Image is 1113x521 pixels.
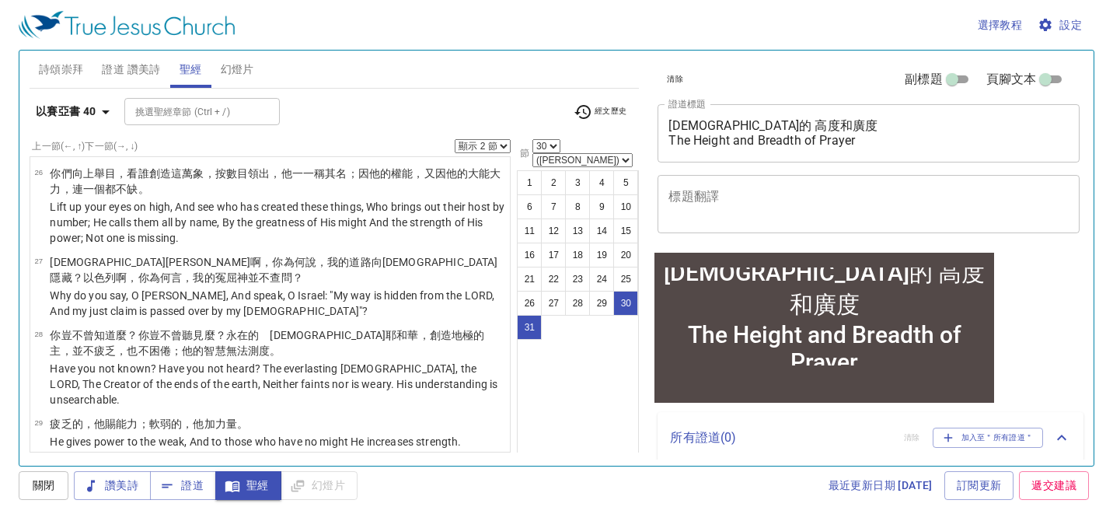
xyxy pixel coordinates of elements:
[116,418,248,430] wh5414: 能力
[50,167,501,195] wh5375: 目
[83,418,248,430] wh3287: ，他賜
[613,267,638,292] button: 25
[613,170,638,195] button: 5
[50,254,505,285] p: [DEMOGRAPHIC_DATA][PERSON_NAME]啊
[50,167,501,195] wh3581: 大力
[613,219,638,243] button: 15
[31,476,56,495] span: 關閉
[50,329,484,357] wh5769: 的 [DEMOGRAPHIC_DATA]
[138,183,149,195] wh5737: 。
[182,271,303,284] wh1696: ，我的冤屈
[517,194,542,219] button: 6
[270,344,281,357] wh8394: 。
[829,476,933,495] span: 最近更新日期 [DATE]
[50,329,484,357] wh8085: 麼？永在
[215,418,248,430] wh7235: 力量
[986,70,1037,89] span: 頁腳文本
[32,142,138,151] label: 上一節 (←, ↑) 下一節 (→, ↓)
[50,327,505,358] p: 你豈不曾知道
[517,170,542,195] button: 1
[19,11,235,39] img: True Jesus Church
[517,243,542,267] button: 16
[541,243,566,267] button: 17
[905,70,942,89] span: 副標題
[61,183,149,195] wh533: ，連一個都不缺
[978,16,1023,35] span: 選擇教程
[50,361,505,407] p: Have you not known? Have you not heard? The everlasting [DEMOGRAPHIC_DATA], the LORD, The Creator...
[50,329,484,357] wh3045: 麼？你豈不曾聽見
[613,243,638,267] button: 20
[50,416,461,432] p: 疲乏的
[668,118,1069,148] textarea: [DEMOGRAPHIC_DATA]的 高度和廣度 The Height and Breadth of Prayer
[36,102,96,121] b: 以賽亞書 40
[34,257,43,265] span: 27
[30,97,121,126] button: 以賽亞書 40
[50,329,484,357] wh776: 極
[50,199,505,246] p: Lift up your eyes on high, And see who has created these things, Who brings out their host by num...
[541,267,566,292] button: 22
[565,267,590,292] button: 23
[50,167,501,195] wh4791: 舉
[237,418,248,430] wh6109: 。
[565,219,590,243] button: 13
[565,194,590,219] button: 8
[39,60,84,79] span: 詩頌崇拜
[944,471,1014,500] a: 訂閱更新
[658,412,1083,463] div: 所有證道(0)清除加入至＂所有證道＂
[50,167,501,195] wh3318: ，他一一稱
[50,167,501,195] wh5869: ，看
[1019,471,1089,500] a: 遞交建議
[565,291,590,316] button: 28
[50,271,302,284] wh3068: 隱藏
[116,344,281,357] wh3286: ，也不困倦
[248,271,303,284] wh430: 並不查問？
[589,219,614,243] button: 14
[943,431,1034,445] span: 加入至＂所有證道＂
[50,434,461,449] p: He gives power to the weak, And to those who have no might He increases strength.
[564,100,637,124] button: 經文歷史
[50,166,505,197] p: 你們向上
[50,256,497,284] wh3290: ，你為何說
[517,267,542,292] button: 21
[50,256,497,284] wh559: ，我的道路
[50,167,501,195] wh4557: 領出
[565,243,590,267] button: 18
[228,476,269,495] span: 聖經
[1034,11,1088,40] button: 設定
[589,194,614,219] button: 9
[565,170,590,195] button: 3
[50,329,484,357] wh1254: 地
[613,291,638,316] button: 30
[74,471,151,500] button: 讚美詩
[34,168,43,177] span: 26
[34,330,43,338] span: 28
[957,476,1002,495] span: 訂閱更新
[1041,16,1082,35] span: 設定
[138,418,249,430] wh3581: ；軟弱的
[667,72,683,86] span: 清除
[517,149,529,158] label: 節
[50,256,497,284] wh1870: 向[DEMOGRAPHIC_DATA]
[517,291,542,316] button: 26
[50,167,501,195] wh202: ，又因他的大能
[50,329,484,357] wh3068: ，創造
[182,418,248,430] wh202: ，他加
[574,103,627,121] span: 經文歷史
[180,60,202,79] span: 聖經
[541,219,566,243] button: 12
[651,250,997,406] iframe: from-child
[50,329,484,357] wh7098: 的主，並不疲乏
[129,103,249,121] input: Type Bible Reference
[822,471,939,500] a: 最近更新日期 [DATE]
[589,291,614,316] button: 29
[589,267,614,292] button: 24
[541,194,566,219] button: 7
[162,476,204,495] span: 證道
[102,60,160,79] span: 證道 讚美詩
[517,315,542,340] button: 31
[86,476,138,495] span: 讚美詩
[150,471,216,500] button: 證道
[50,167,501,195] wh7200: 誰創造
[972,11,1029,40] button: 選擇教程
